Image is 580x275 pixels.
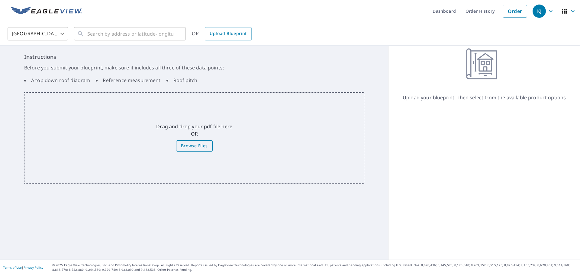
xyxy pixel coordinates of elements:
p: © 2025 Eagle View Technologies, Inc. and Pictometry International Corp. All Rights Reserved. Repo... [52,263,577,272]
span: Upload Blueprint [210,30,246,37]
p: | [3,266,43,269]
div: KJ [533,5,546,18]
a: Order [503,5,527,18]
h6: Instructions [24,53,364,61]
p: Before you submit your blueprint, make sure it includes all three of these data points: [24,64,364,71]
label: Browse Files [176,140,213,152]
p: Upload your blueprint. Then select from the available product options [403,94,566,101]
div: [GEOGRAPHIC_DATA] [8,25,68,42]
a: Upload Blueprint [205,27,251,40]
div: OR [192,27,252,40]
li: A top down roof diagram [24,77,90,84]
li: Roof pitch [166,77,198,84]
input: Search by address or latitude-longitude [87,25,173,42]
span: Browse Files [181,142,208,150]
p: Drag and drop your pdf file here OR [156,123,232,137]
li: Reference measurement [96,77,160,84]
a: Terms of Use [3,265,22,270]
img: EV Logo [11,7,82,16]
a: Privacy Policy [24,265,43,270]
